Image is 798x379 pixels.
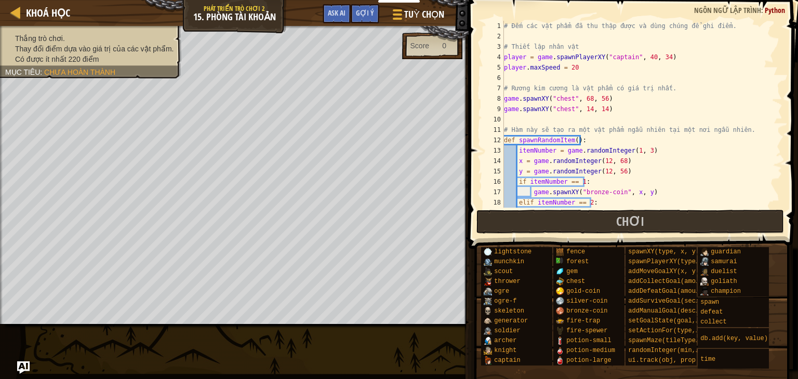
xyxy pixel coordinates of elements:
[484,258,492,266] img: portrait.png
[556,336,564,345] img: portrait.png
[566,347,615,354] span: potion-medium
[628,248,699,255] span: spawnXY(type, x, y)
[494,278,520,285] span: thrower
[700,318,726,326] span: collect
[566,357,611,364] span: potion-large
[628,258,722,265] span: spawnPlayerXY(type, x, y)
[556,258,564,266] img: portrait.png
[483,21,504,31] div: 1
[494,268,513,275] span: scout
[694,5,761,15] span: Ngôn ngữ lập trình
[556,317,564,325] img: portrait.png
[40,68,44,76] span: :
[628,317,729,324] span: setGoalState(goal, success)
[484,346,492,355] img: portrait.png
[442,40,446,51] div: 0
[566,248,585,255] span: fence
[483,114,504,125] div: 10
[711,268,737,275] span: duelist
[711,248,741,255] span: guardian
[566,258,589,265] span: forest
[17,361,30,374] button: Ask AI
[556,327,564,335] img: portrait.png
[616,213,644,229] span: Chơi
[628,268,699,275] span: addMoveGoalXY(x, y)
[483,197,504,208] div: 18
[483,135,504,145] div: 12
[484,317,492,325] img: portrait.png
[494,327,520,334] span: soldier
[328,8,345,18] span: Ask AI
[483,208,504,218] div: 19
[356,8,374,18] span: Gợi ý
[556,297,564,305] img: portrait.png
[483,104,504,114] div: 9
[556,356,564,364] img: portrait.png
[494,297,516,305] span: ogre-f
[484,248,492,256] img: portrait.png
[566,337,611,344] span: potion-small
[484,297,492,305] img: portrait.png
[484,336,492,345] img: portrait.png
[5,33,174,44] li: Thắng trò chơi.
[44,68,115,76] span: Chưa hoàn thành
[556,307,564,315] img: portrait.png
[494,258,524,265] span: munchkin
[556,277,564,286] img: portrait.png
[711,278,737,285] span: goliath
[628,288,707,295] span: addDefeatGoal(amount)
[483,73,504,83] div: 6
[566,268,578,275] span: gem
[628,327,755,334] span: setActionFor(type, event, handler)
[484,356,492,364] img: portrait.png
[483,42,504,52] div: 3
[483,31,504,42] div: 2
[711,288,741,295] span: champion
[483,177,504,187] div: 16
[483,145,504,156] div: 13
[566,317,600,324] span: fire-trap
[700,335,768,342] span: db.add(key, value)
[483,93,504,104] div: 8
[5,68,40,76] span: Mục tiêu
[483,125,504,135] div: 11
[700,267,709,276] img: portrait.png
[628,297,714,305] span: addSurviveGoal(seconds)
[628,278,710,285] span: addCollectGoal(amount)
[700,277,709,286] img: portrait.png
[628,347,714,354] span: randomInteger(min, max)
[700,308,723,316] span: defeat
[566,288,600,295] span: gold-coin
[484,287,492,295] img: portrait.png
[566,297,607,305] span: silver-coin
[494,317,528,324] span: generator
[556,346,564,355] img: portrait.png
[494,357,520,364] span: captain
[556,267,564,276] img: portrait.png
[711,258,737,265] span: samurai
[628,307,725,315] span: addManualGoal(description)
[323,4,351,23] button: Ask AI
[628,357,699,364] span: ui.track(obj, prop)
[483,62,504,73] div: 5
[384,4,450,29] button: Tuỳ chọn
[410,40,430,51] div: Score
[483,166,504,177] div: 15
[494,288,509,295] span: ogre
[494,347,516,354] span: knight
[484,277,492,286] img: portrait.png
[15,55,99,63] span: Có được ít nhất 220 điểm
[15,34,65,43] span: Thắng trò chơi.
[483,187,504,197] div: 17
[483,83,504,93] div: 7
[15,45,174,53] span: Thay đổi điểm dựa vào giá trị của các vật phẩm.
[5,44,174,54] li: Thay đổi điểm dựa vào giá trị của các vật phẩm.
[483,156,504,166] div: 14
[484,327,492,335] img: portrait.png
[5,54,174,64] li: Có được ít nhất 220 điểm
[700,287,709,295] img: portrait.png
[761,5,765,15] span: :
[566,327,607,334] span: fire-spewer
[765,5,785,15] span: Python
[494,337,516,344] span: archer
